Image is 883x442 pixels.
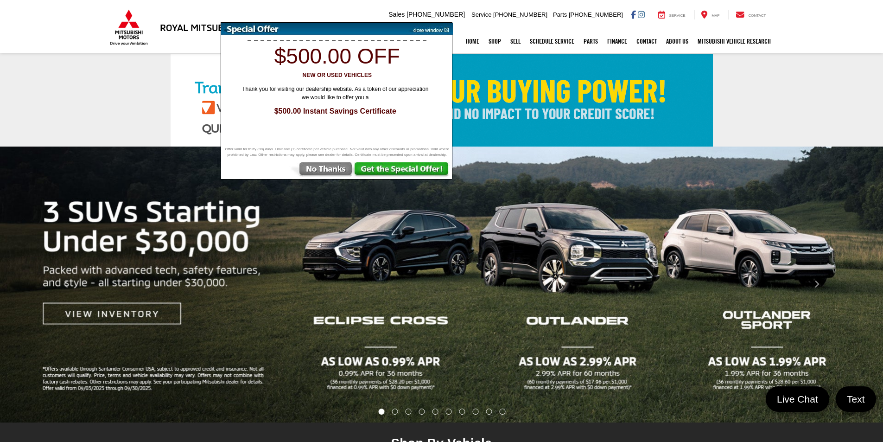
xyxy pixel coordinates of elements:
[772,393,823,405] span: Live Chat
[223,147,451,158] span: Offer valid for thirty (30) days. Limit one (1) certificate per vehicle purchase. Not valid with ...
[766,386,829,412] a: Live Chat
[661,30,693,53] a: About Us
[836,386,876,412] a: Text
[525,30,579,53] a: Schedule Service: Opens in a new tab
[226,72,448,78] h3: New or Used Vehicles
[694,10,726,19] a: Map
[748,13,766,18] span: Contact
[472,409,478,415] li: Go to slide number 8.
[392,409,398,415] li: Go to slide number 2.
[445,409,451,415] li: Go to slide number 6.
[499,409,505,415] li: Go to slide number 10.
[235,85,435,101] span: Thank you for visiting our dealership website. As a token of our appreciation we would like to of...
[231,106,439,117] span: $500.00 Instant Savings Certificate
[378,409,384,415] li: Go to slide number 1.
[432,409,438,415] li: Go to slide number 5.
[459,409,465,415] li: Go to slide number 7.
[471,11,491,18] span: Service
[493,11,547,18] span: [PHONE_NUMBER]
[289,162,354,179] img: No Thanks, Continue to Website
[388,11,405,18] span: Sales
[419,409,425,415] li: Go to slide number 4.
[579,30,603,53] a: Parts: Opens in a new tab
[638,11,645,18] a: Instagram: Click to visit our Instagram page
[750,165,883,404] button: Click to view next picture.
[407,11,465,18] span: [PHONE_NUMBER]
[406,409,412,415] li: Go to slide number 3.
[171,54,713,147] img: Check Your Buying Power
[108,9,150,45] img: Mitsubishi
[632,30,661,53] a: Contact
[553,11,567,18] span: Parts
[842,393,870,405] span: Text
[729,10,773,19] a: Contact
[569,11,623,18] span: [PHONE_NUMBER]
[354,162,452,179] img: Get the Special Offer
[484,30,506,53] a: Shop
[506,30,525,53] a: Sell
[461,30,484,53] a: Home
[406,23,453,35] img: close window
[693,30,775,53] a: Mitsubishi Vehicle Research
[221,23,407,35] img: Special Offer
[631,11,636,18] a: Facebook: Click to visit our Facebook page
[160,22,241,32] h3: Royal Mitsubishi
[711,13,719,18] span: Map
[486,409,492,415] li: Go to slide number 9.
[226,45,448,68] h1: $500.00 off
[651,10,692,19] a: Service
[669,13,686,18] span: Service
[603,30,632,53] a: Finance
